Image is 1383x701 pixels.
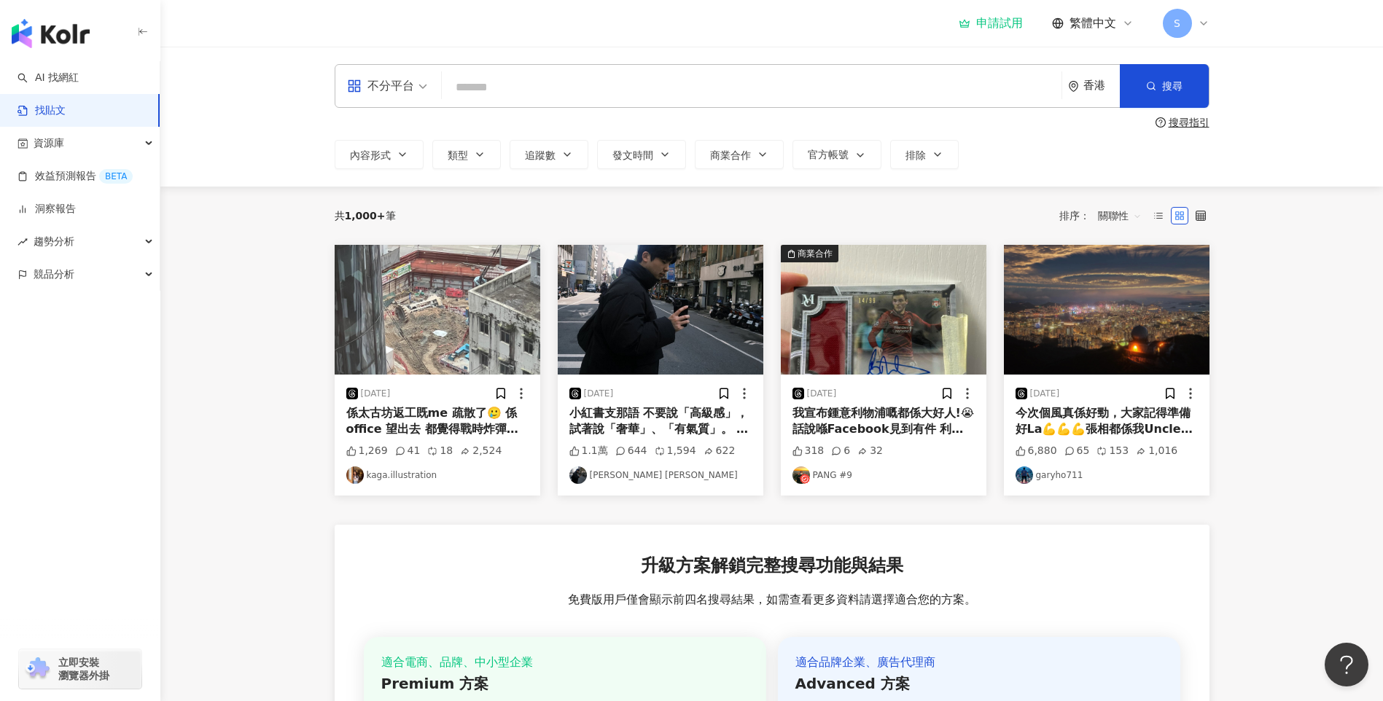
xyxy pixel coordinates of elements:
[12,19,90,48] img: logo
[347,74,414,98] div: 不分平台
[1016,444,1057,458] div: 6,880
[569,405,752,438] div: 小紅書支那語 不要說「高級感」，試著說「奢華」、「有氣質」。 不要說「鬆弛感」，試著說「輕鬆」、「自在」、「慵懶」。 不要說「精緻感」，試著說「著重細節」、「精細」、「講究」。 不要說「日常感」...
[807,388,837,400] div: [DATE]
[510,140,588,169] button: 追蹤數
[584,388,614,400] div: [DATE]
[1120,64,1209,108] button: 搜尋
[959,16,1023,31] a: 申請試用
[17,169,133,184] a: 效益預測報告BETA
[569,466,587,484] img: KOL Avatar
[792,466,810,484] img: KOL Avatar
[792,466,975,484] a: KOL AvatarPANG #9
[525,149,556,161] span: 追蹤數
[350,149,391,161] span: 內容形式
[808,149,849,160] span: 官方帳號
[17,71,79,85] a: searchAI 找網紅
[1064,444,1090,458] div: 65
[1174,15,1180,31] span: S
[597,140,686,169] button: 發文時間
[1325,643,1368,686] iframe: Help Scout Beacon - Open
[1136,444,1177,458] div: 1,016
[17,103,66,118] a: 找貼文
[857,444,883,458] div: 32
[1004,245,1209,375] img: post-image
[346,405,529,438] div: 係太古坊返工既me 疏散了🥲 係office 望出去 都覺得戰時炸彈好大舊！ 凌晨1點話會引爆🥲💣
[795,673,1163,694] div: Advanced 方案
[1016,466,1033,484] img: KOL Avatar
[346,466,529,484] a: KOL Avatarkaga.illustration
[1059,204,1150,227] div: 排序：
[569,444,608,458] div: 1.1萬
[1162,80,1183,92] span: 搜尋
[798,246,833,261] div: 商業合作
[345,210,386,222] span: 1,000+
[58,656,109,682] span: 立即安裝 瀏覽器外掛
[19,649,141,689] a: chrome extension立即安裝 瀏覽器外掛
[448,149,468,161] span: 類型
[34,127,64,160] span: 資源庫
[34,225,74,258] span: 趨勢分析
[395,444,421,458] div: 41
[347,79,362,93] span: appstore
[460,444,502,458] div: 2,524
[34,258,74,291] span: 競品分析
[17,237,28,247] span: rise
[704,444,736,458] div: 622
[1169,117,1209,128] div: 搜尋指引
[795,654,1163,670] div: 適合品牌企業、廣告代理商
[655,444,696,458] div: 1,594
[1016,466,1198,484] a: KOL Avatargaryho711
[335,210,396,222] div: 共 筆
[432,140,501,169] button: 類型
[568,592,976,608] span: 免費版用戶僅會顯示前四名搜尋結果，如需查看更多資料請選擇適合您的方案。
[381,673,749,694] div: Premium 方案
[1030,388,1060,400] div: [DATE]
[1098,204,1142,227] span: 關聯性
[905,149,926,161] span: 排除
[792,444,825,458] div: 318
[792,140,881,169] button: 官方帳號
[381,654,749,670] div: 適合電商、品牌、中小型企業
[695,140,784,169] button: 商業合作
[781,245,986,375] button: 商業合作
[361,388,391,400] div: [DATE]
[558,245,763,375] img: post-image
[612,149,653,161] span: 發文時間
[335,245,540,375] img: post-image
[831,444,850,458] div: 6
[615,444,647,458] div: 644
[23,657,52,681] img: chrome extension
[1083,79,1120,92] div: 香港
[1070,15,1116,31] span: 繁體中文
[346,444,388,458] div: 1,269
[1156,117,1166,128] span: question-circle
[427,444,453,458] div: 18
[1016,405,1198,438] div: ￼今次個風真係好勁，大家記得準備好La💪💪💪張相都係我Uncle send俾我🤭🤭🤭
[1096,444,1129,458] div: 153
[890,140,959,169] button: 排除
[17,202,76,216] a: 洞察報告
[569,466,752,484] a: KOL Avatar[PERSON_NAME] [PERSON_NAME]
[1068,81,1079,92] span: environment
[781,245,986,375] img: post-image
[792,405,975,438] div: 我宣布鍾意利物浦嘅都係大好人!😭 話說喺Facebook見到有件 利物浦波衫之前想買但係冇買 2019拎PL冠軍NB黑金有領 價錢仲要好抵又新淨 見到佢都係fans就R水吹傾吓偈🤣 閒聊咗幾句 ...
[346,466,364,484] img: KOL Avatar
[641,554,903,579] span: 升級方案解鎖完整搜尋功能與結果
[710,149,751,161] span: 商業合作
[335,140,424,169] button: 內容形式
